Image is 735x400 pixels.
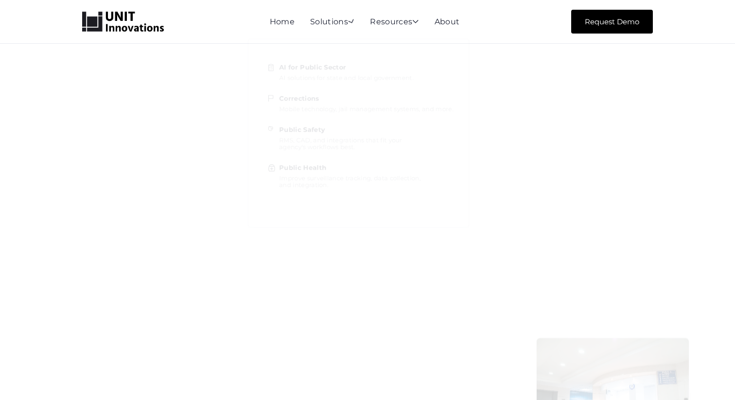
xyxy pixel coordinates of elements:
[280,63,347,71] strong: AI for Public Sector
[310,18,354,27] div: Solutions
[280,74,414,81] div: AI solutions for state and local government.
[571,10,653,34] a: Request Demo
[268,63,454,81] a: AI for Public SectorAI solutions for state and local government.
[280,94,320,102] strong: Corrections
[280,126,326,134] strong: Public Safety
[248,29,470,51] nav: Solutions
[347,17,356,26] span: 
[280,164,327,172] strong: Public Health
[310,18,354,27] div: Solutions
[280,174,421,188] div: Improve surveillance tracking, data collection, and integration.
[82,12,164,32] a: home
[270,17,295,26] a: Home
[268,125,454,150] a: Public SafetyRMS, CAD, and integrations that fit youragency's workflows best.
[412,17,419,25] span: 
[280,137,402,150] div: RMS, CAD, and integrations that fit your agency's workflows best.
[280,105,454,112] div: Mobile technology, jail management systems, and more.
[370,18,419,27] div: Resources
[268,94,454,112] a: CorrectionsMobile technology, jail management systems, and more.
[370,18,419,27] div: Resources
[435,17,460,26] a: About
[268,163,454,188] a: Public HealthImprove surveillance tracking, data collection,and integration.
